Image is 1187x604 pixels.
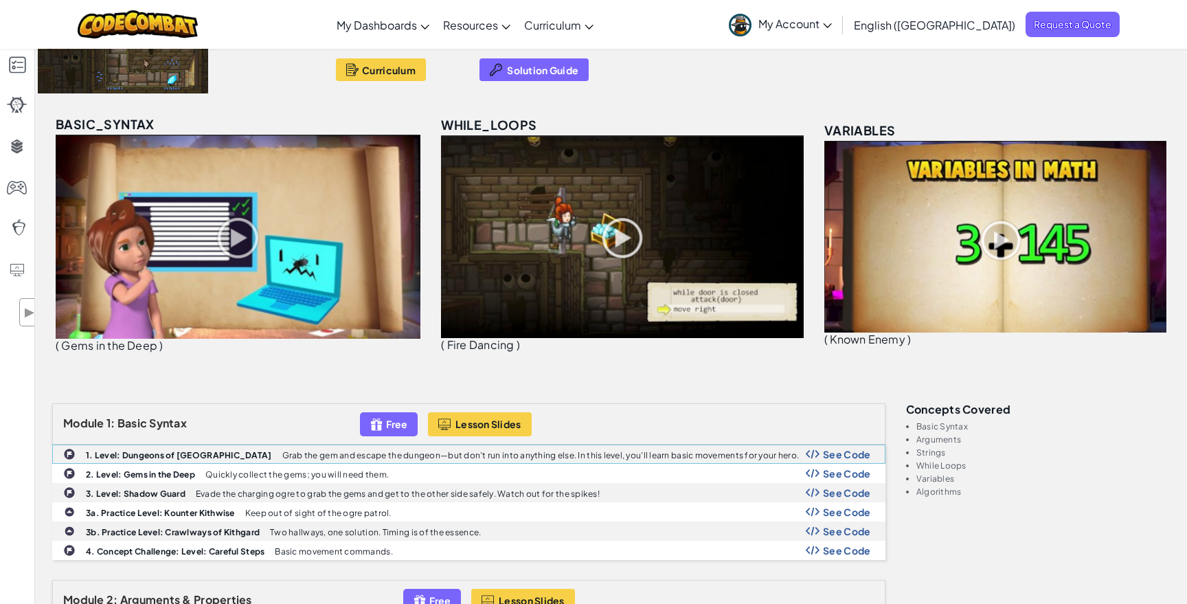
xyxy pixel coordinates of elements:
span: variables [824,122,896,138]
span: See Code [823,468,871,479]
span: See Code [823,526,871,537]
p: Evade the charging ogre to grab the gems and get to the other side safely. Watch out for the spikes! [196,489,600,498]
a: 3. Level: Shadow Guard Evade the charging ogre to grab the gems and get to the other side safely.... [52,483,885,502]
span: Solution Guide [507,65,578,76]
span: See Code [823,506,871,517]
img: Show Code Logo [806,469,819,478]
a: My Account [722,3,839,46]
span: 1: [106,416,115,430]
button: Solution Guide [479,58,589,81]
span: Free [386,418,407,429]
li: Strings [916,448,1170,457]
img: IconChallengeLevel.svg [63,448,76,460]
b: 3. Level: Shadow Guard [86,489,185,499]
b: 3b. Practice Level: Crawlways of Kithgard [86,527,260,537]
p: Keep out of sight of the ogre patrol. [245,508,392,517]
p: Grab the gem and escape the dungeon—but don’t run into anything else. In this level, you’ll learn... [282,451,800,460]
span: ( [824,332,828,346]
img: IconFreeLevelv2.svg [370,416,383,432]
span: See Code [823,487,871,498]
span: Fire Dancing [447,337,515,352]
a: My Dashboards [330,6,436,43]
span: Basic Syntax [117,416,187,430]
img: variables_unlocked.png [824,141,1166,333]
img: IconChallengeLevel.svg [63,486,76,499]
span: My Dashboards [337,18,417,32]
a: 1. Level: Dungeons of [GEOGRAPHIC_DATA] Grab the gem and escape the dungeon—but don’t run into an... [52,445,885,464]
b: 3a. Practice Level: Kounter Kithwise [86,508,235,518]
span: ) [907,332,911,346]
span: while_loops [441,117,536,133]
p: Basic movement commands. [275,547,392,556]
span: ) [159,338,163,353]
li: Variables [916,474,1170,483]
h3: Concepts covered [906,403,1170,415]
span: Known Enemy [830,332,905,346]
a: Resources [436,6,517,43]
p: Two hallways, one solution. Timing is of the essence. [270,528,481,537]
span: Curriculum [524,18,581,32]
img: Show Code Logo [806,546,819,555]
b: 4. Concept Challenge: Level: Careful Steps [86,546,264,557]
img: IconChallengeLevel.svg [63,544,76,557]
button: Lesson Slides [428,412,532,436]
span: Resources [443,18,498,32]
a: 3a. Practice Level: Kounter Kithwise Keep out of sight of the ogre patrol. Show Code Logo See Code [52,502,885,522]
li: Basic Syntax [916,422,1170,431]
a: Request a Quote [1026,12,1120,37]
span: ) [517,337,520,352]
a: Curriculum [517,6,600,43]
img: Show Code Logo [806,449,819,459]
img: while_loops_unlocked.png [441,135,804,338]
img: basic_syntax_unlocked.png [56,135,420,339]
span: English ([GEOGRAPHIC_DATA]) [854,18,1015,32]
img: avatar [729,14,751,36]
img: Show Code Logo [806,526,819,536]
b: 1. Level: Dungeons of [GEOGRAPHIC_DATA] [86,450,272,460]
b: 2. Level: Gems in the Deep [86,469,195,480]
img: IconPracticeLevel.svg [64,506,75,517]
a: English ([GEOGRAPHIC_DATA]) [847,6,1022,43]
img: CodeCombat logo [78,10,198,38]
img: IconChallengeLevel.svg [63,467,76,480]
span: Lesson Slides [455,418,521,429]
span: Module [63,416,104,430]
a: 2. Level: Gems in the Deep Quickly collect the gems; you will need them. Show Code Logo See Code [52,464,885,483]
span: ( [441,337,444,352]
span: Gems in the Deep [61,338,157,353]
span: My Account [758,16,832,31]
a: 4. Concept Challenge: Level: Careful Steps Basic movement commands. Show Code Logo See Code [52,541,885,560]
img: Show Code Logo [806,507,819,517]
span: ( [56,338,59,353]
span: See Code [823,449,871,460]
span: See Code [823,545,871,556]
img: Show Code Logo [806,488,819,497]
li: While Loops [916,461,1170,470]
li: Algorithms [916,487,1170,496]
img: IconPracticeLevel.svg [64,526,75,537]
p: Quickly collect the gems; you will need them. [205,470,389,479]
button: Curriculum [336,58,426,81]
span: basic_syntax [56,116,155,132]
span: Curriculum [362,65,416,76]
li: Arguments [916,435,1170,444]
span: ▶ [23,302,35,322]
a: 3b. Practice Level: Crawlways of Kithgard Two hallways, one solution. Timing is of the essence. S... [52,522,885,541]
